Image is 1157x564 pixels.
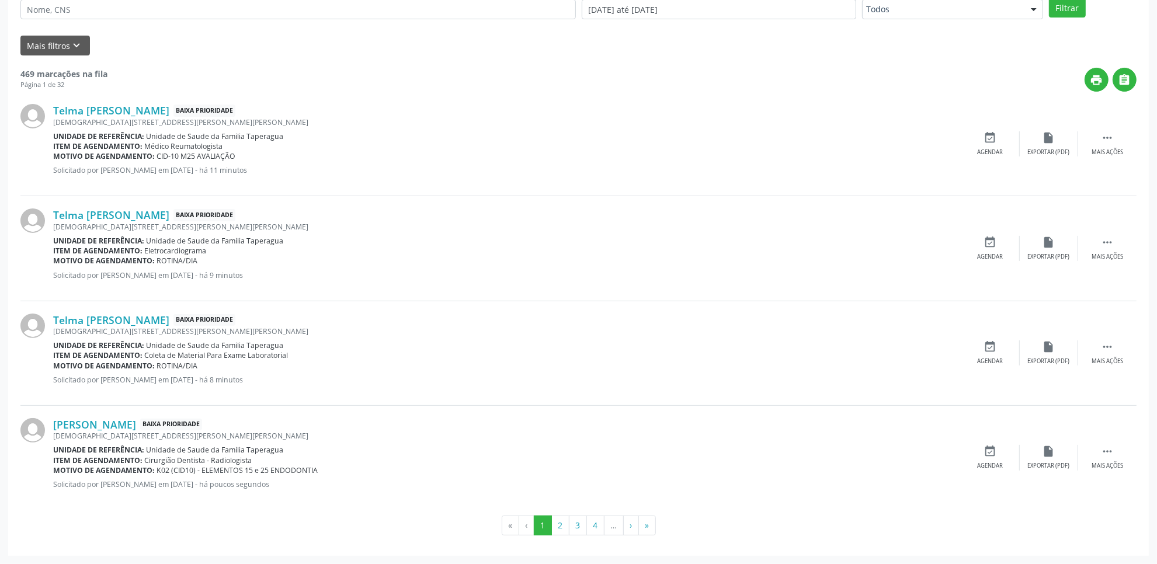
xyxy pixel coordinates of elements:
button: print [1085,68,1109,92]
div: [DEMOGRAPHIC_DATA][STREET_ADDRESS][PERSON_NAME][PERSON_NAME] [53,117,961,127]
span: Baixa Prioridade [173,105,235,117]
span: Unidade de Saude da Familia Taperagua [147,445,284,455]
img: img [20,314,45,338]
div: Agendar [978,462,1003,470]
i: insert_drive_file [1043,236,1055,249]
img: img [20,208,45,233]
span: K02 (CID10) - ELEMENTOS 15 e 25 ENDODONTIA [157,465,318,475]
div: [DEMOGRAPHIC_DATA][STREET_ADDRESS][PERSON_NAME][PERSON_NAME] [53,431,961,441]
ul: Pagination [20,516,1137,535]
div: Exportar (PDF) [1028,253,1070,261]
div: Exportar (PDF) [1028,148,1070,156]
b: Unidade de referência: [53,236,144,246]
button: Go to next page [623,516,639,535]
div: Mais ações [1092,148,1123,156]
i:  [1101,236,1114,249]
b: Unidade de referência: [53,131,144,141]
div: Agendar [978,148,1003,156]
b: Motivo de agendamento: [53,465,155,475]
a: [PERSON_NAME] [53,418,136,431]
button: Go to page 3 [569,516,587,535]
p: Solicitado por [PERSON_NAME] em [DATE] - há 8 minutos [53,375,961,385]
img: img [20,418,45,443]
b: Motivo de agendamento: [53,151,155,161]
i: event_available [984,236,997,249]
i: print [1090,74,1103,86]
span: Médico Reumatologista [145,141,223,151]
div: Mais ações [1092,357,1123,365]
a: Telma [PERSON_NAME] [53,104,169,117]
i: insert_drive_file [1043,131,1055,144]
b: Item de agendamento: [53,350,143,360]
span: ROTINA/DIA [157,256,198,266]
img: img [20,104,45,128]
span: Eletrocardiograma [145,246,207,256]
span: ROTINA/DIA [157,361,198,371]
span: CID-10 M25 AVALIAÇÃO [157,151,236,161]
div: Agendar [978,357,1003,365]
b: Motivo de agendamento: [53,361,155,371]
p: Solicitado por [PERSON_NAME] em [DATE] - há 11 minutos [53,165,961,175]
button: Go to page 4 [586,516,604,535]
button: Go to page 2 [551,516,569,535]
span: Unidade de Saude da Familia Taperagua [147,131,284,141]
button: Mais filtroskeyboard_arrow_down [20,36,90,56]
b: Item de agendamento: [53,141,143,151]
div: [DEMOGRAPHIC_DATA][STREET_ADDRESS][PERSON_NAME][PERSON_NAME] [53,326,961,336]
i: keyboard_arrow_down [71,39,84,52]
i: event_available [984,340,997,353]
div: Exportar (PDF) [1028,357,1070,365]
div: Mais ações [1092,462,1123,470]
b: Unidade de referência: [53,340,144,350]
i: event_available [984,131,997,144]
i: insert_drive_file [1043,445,1055,458]
i: insert_drive_file [1043,340,1055,353]
span: Baixa Prioridade [140,419,202,431]
span: Cirurgião Dentista - Radiologista [145,455,252,465]
b: Item de agendamento: [53,246,143,256]
button:  [1113,68,1137,92]
a: Telma [PERSON_NAME] [53,314,169,326]
span: Coleta de Material Para Exame Laboratorial [145,350,289,360]
b: Item de agendamento: [53,455,143,465]
div: Mais ações [1092,253,1123,261]
i: event_available [984,445,997,458]
span: Unidade de Saude da Familia Taperagua [147,236,284,246]
p: Solicitado por [PERSON_NAME] em [DATE] - há 9 minutos [53,270,961,280]
i:  [1101,445,1114,458]
div: [DEMOGRAPHIC_DATA][STREET_ADDRESS][PERSON_NAME][PERSON_NAME] [53,222,961,232]
span: Todos [866,4,1019,15]
span: Baixa Prioridade [173,314,235,326]
span: Unidade de Saude da Familia Taperagua [147,340,284,350]
button: Go to page 1 [534,516,552,535]
div: Exportar (PDF) [1028,462,1070,470]
div: Página 1 de 32 [20,80,107,90]
a: Telma [PERSON_NAME] [53,208,169,221]
i:  [1101,340,1114,353]
b: Motivo de agendamento: [53,256,155,266]
strong: 469 marcações na fila [20,68,107,79]
i:  [1118,74,1131,86]
b: Unidade de referência: [53,445,144,455]
div: Agendar [978,253,1003,261]
span: Baixa Prioridade [173,209,235,221]
button: Go to last page [638,516,656,535]
i:  [1101,131,1114,144]
p: Solicitado por [PERSON_NAME] em [DATE] - há poucos segundos [53,479,961,489]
